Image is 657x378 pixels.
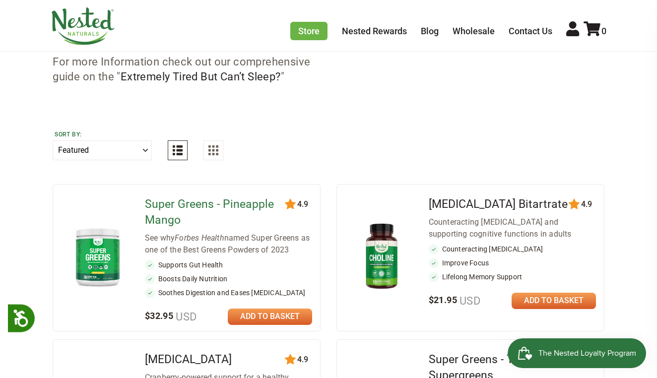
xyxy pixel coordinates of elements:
a: Blog [421,26,439,36]
span: $32.95 [145,311,197,321]
img: Choline Bitartrate [353,219,410,294]
iframe: Button to open loyalty program pop-up [508,338,647,368]
li: Supports Gut Health [145,260,312,270]
a: Store [290,22,328,40]
span: $21.95 [429,295,481,305]
span: USD [173,311,197,323]
li: Lifelong Memory Support [429,272,596,282]
div: Counteracting [MEDICAL_DATA] and supporting cognitive functions in adults [429,216,596,240]
li: Counteracting [MEDICAL_DATA] [429,244,596,254]
a: Super Greens - Pineapple Mango [145,197,274,227]
img: Nested Naturals [51,7,115,45]
li: Improve Focus [429,258,596,268]
img: Super Greens - Pineapple Mango [69,224,127,290]
a: Nested Rewards [342,26,407,36]
p: For more Information check out our comprehensive guide on the " " [53,55,317,85]
img: Grid [208,145,218,155]
a: Wholesale [453,26,495,36]
a: Contact Us [509,26,552,36]
div: See why named Super Greens as one of the Best Greens Powders of 2023 [145,232,312,256]
em: Forbes Health [175,233,224,243]
a: Extremely Tired But Can’t Sleep? [121,70,281,83]
a: [MEDICAL_DATA] Bitartrate [429,197,568,211]
span: USD [457,295,480,307]
label: Sort by: [55,130,150,138]
a: [MEDICAL_DATA] [145,353,232,366]
span: 0 [601,26,606,36]
a: 0 [584,26,606,36]
li: Boosts Daily Nutrition [145,274,312,284]
img: List [173,145,183,155]
li: Soothes Digestion and Eases [MEDICAL_DATA] [145,288,312,298]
